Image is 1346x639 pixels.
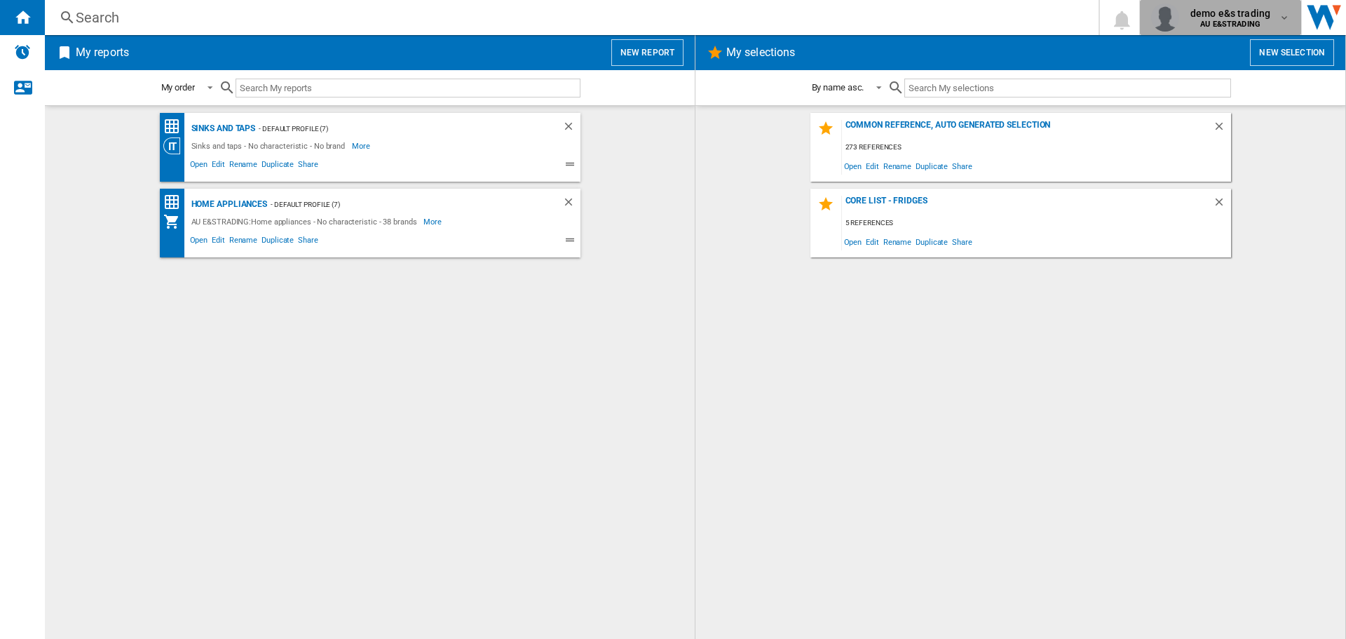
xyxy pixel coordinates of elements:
span: More [423,213,444,230]
span: Rename [881,156,913,175]
span: More [352,137,372,154]
div: Core list - Fridges [842,196,1213,215]
span: Open [842,232,864,251]
h2: My reports [73,39,132,66]
div: Search [76,8,1062,27]
span: Duplicate [913,156,950,175]
span: Duplicate [913,232,950,251]
span: Edit [210,158,227,175]
span: Edit [864,156,881,175]
span: Share [950,232,974,251]
div: - Default profile (7) [255,120,533,137]
span: Share [296,234,320,250]
div: Delete [562,196,580,213]
img: alerts-logo.svg [14,43,31,60]
img: profile.jpg [1151,4,1179,32]
span: Open [188,234,210,250]
div: My order [161,82,195,93]
div: Category View [163,137,188,154]
div: My Assortment [163,213,188,230]
span: Duplicate [259,234,296,250]
div: - Default profile (7) [267,196,533,213]
div: Delete [562,120,580,137]
span: Open [188,158,210,175]
div: 273 references [842,139,1231,156]
div: By name asc. [812,82,864,93]
span: Open [842,156,864,175]
b: AU E&STRADING [1200,20,1260,29]
span: Edit [210,234,227,250]
button: New selection [1250,39,1334,66]
span: demo e&s trading [1190,6,1270,20]
input: Search My selections [904,79,1230,97]
div: Sinks and taps - No characteristic - No brand [188,137,353,154]
div: Delete [1213,120,1231,139]
div: Price Matrix [163,194,188,211]
div: Sinks and taps [188,120,256,137]
div: Home Appliances [188,196,268,213]
div: Price Matrix [163,118,188,135]
span: Share [296,158,320,175]
span: Edit [864,232,881,251]
span: Rename [881,232,913,251]
div: Common reference, auto generated selection [842,120,1213,139]
span: Rename [227,158,259,175]
div: Delete [1213,196,1231,215]
span: Share [950,156,974,175]
h2: My selections [723,39,798,66]
div: 5 references [842,215,1231,232]
button: New report [611,39,684,66]
span: Duplicate [259,158,296,175]
span: Rename [227,234,259,250]
input: Search My reports [236,79,580,97]
div: AU E&STRADING:Home appliances - No characteristic - 38 brands [188,213,424,230]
